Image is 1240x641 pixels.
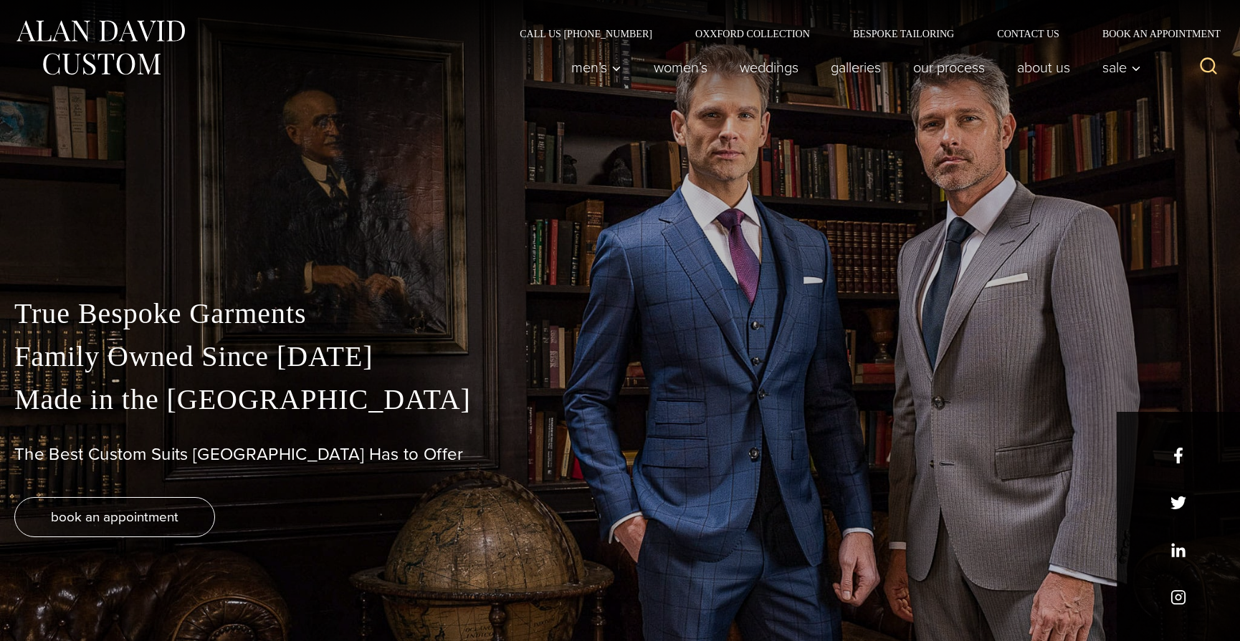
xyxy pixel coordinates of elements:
[724,53,815,82] a: weddings
[51,506,178,527] span: book an appointment
[498,29,1226,39] nav: Secondary Navigation
[14,444,1226,465] h1: The Best Custom Suits [GEOGRAPHIC_DATA] Has to Offer
[555,53,1149,82] nav: Primary Navigation
[897,53,1001,82] a: Our Process
[498,29,674,39] a: Call Us [PHONE_NUMBER]
[1001,53,1087,82] a: About Us
[976,29,1081,39] a: Contact Us
[1102,60,1141,74] span: Sale
[1191,50,1226,85] button: View Search Form
[674,29,831,39] a: Oxxford Collection
[571,60,621,74] span: Men’s
[14,292,1226,421] p: True Bespoke Garments Family Owned Since [DATE] Made in the [GEOGRAPHIC_DATA]
[1081,29,1226,39] a: Book an Appointment
[14,497,215,537] a: book an appointment
[638,53,724,82] a: Women’s
[831,29,976,39] a: Bespoke Tailoring
[14,16,186,79] img: Alan David Custom
[815,53,897,82] a: Galleries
